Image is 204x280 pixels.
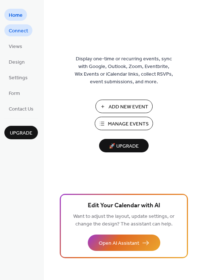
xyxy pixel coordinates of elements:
a: Form [4,87,24,99]
a: Connect [4,24,32,36]
span: Connect [9,27,28,35]
span: Edit Your Calendar with AI [88,201,160,211]
span: Views [9,43,22,51]
span: 🚀 Upgrade [103,141,144,151]
button: Add New Event [95,100,153,113]
button: Upgrade [4,126,38,139]
span: Upgrade [10,129,32,137]
a: Home [4,9,27,21]
span: Form [9,90,20,97]
button: Open AI Assistant [88,235,160,251]
span: Want to adjust the layout, update settings, or change the design? The assistant can help. [73,212,174,229]
button: Manage Events [95,117,153,130]
a: Design [4,56,29,68]
span: Design [9,59,25,66]
button: 🚀 Upgrade [99,139,149,152]
a: Contact Us [4,103,38,115]
a: Views [4,40,27,52]
a: Settings [4,71,32,83]
span: Add New Event [109,103,148,111]
span: Settings [9,74,28,82]
span: Contact Us [9,105,34,113]
span: Home [9,12,23,19]
span: Display one-time or recurring events, sync with Google, Outlook, Zoom, Eventbrite, Wix Events or ... [75,55,173,86]
span: Manage Events [108,120,149,128]
span: Open AI Assistant [99,240,139,247]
